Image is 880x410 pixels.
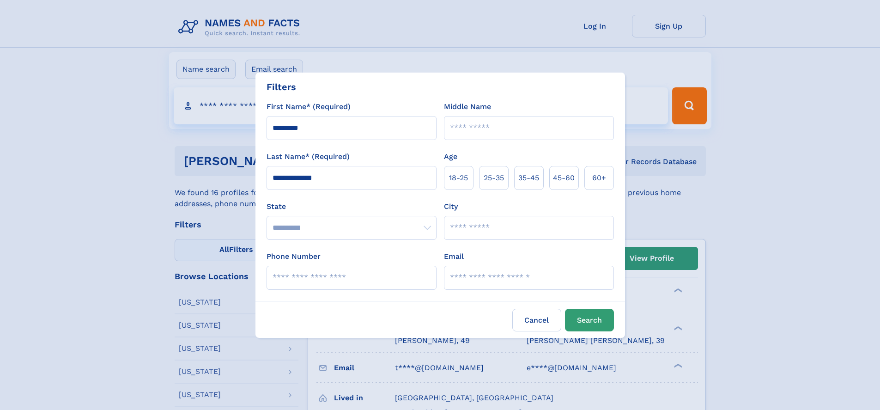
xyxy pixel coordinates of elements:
[267,101,351,112] label: First Name* (Required)
[565,309,614,331] button: Search
[444,251,464,262] label: Email
[553,172,575,184] span: 45‑60
[444,151,457,162] label: Age
[484,172,504,184] span: 25‑35
[518,172,539,184] span: 35‑45
[444,101,491,112] label: Middle Name
[449,172,468,184] span: 18‑25
[512,309,561,331] label: Cancel
[592,172,606,184] span: 60+
[267,201,437,212] label: State
[267,80,296,94] div: Filters
[267,151,350,162] label: Last Name* (Required)
[267,251,321,262] label: Phone Number
[444,201,458,212] label: City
